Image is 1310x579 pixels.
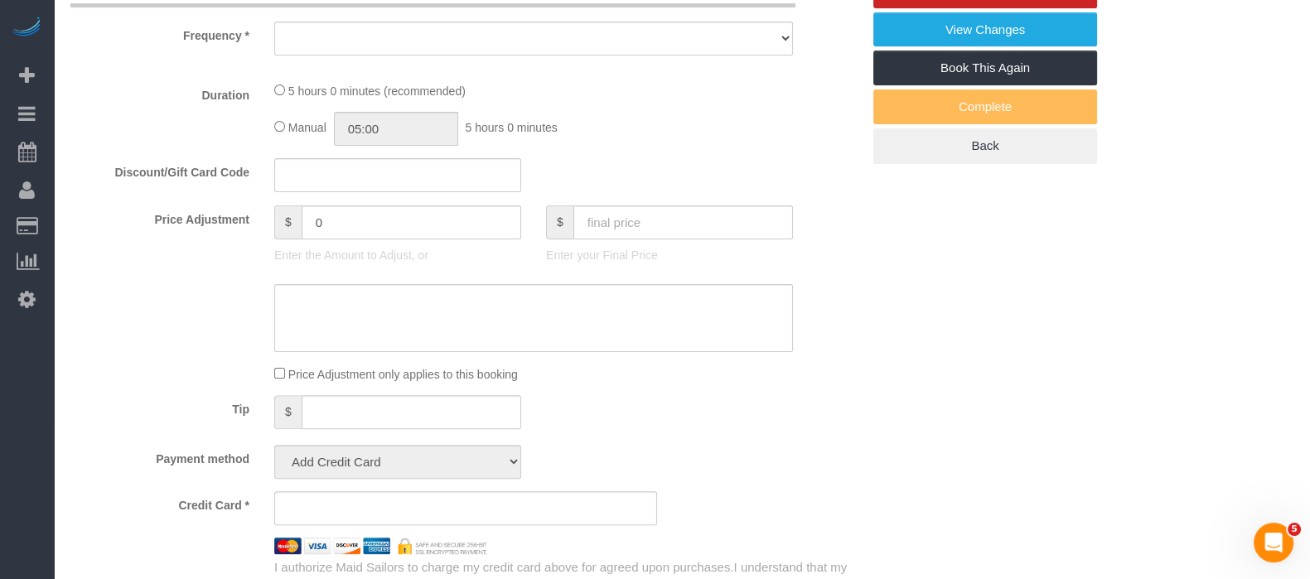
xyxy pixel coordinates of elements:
[274,247,521,263] p: Enter the Amount to Adjust, or
[1288,523,1301,536] span: 5
[58,205,262,228] label: Price Adjustment
[58,22,262,44] label: Frequency *
[274,395,302,429] span: $
[465,121,557,134] span: 5 hours 0 minutes
[262,538,500,554] img: credit cards
[288,368,518,381] span: Price Adjustment only applies to this booking
[58,81,262,104] label: Duration
[288,121,326,134] span: Manual
[274,205,302,239] span: $
[546,247,793,263] p: Enter your Final Price
[10,17,43,40] img: Automaid Logo
[58,491,262,514] label: Credit Card *
[58,395,262,417] label: Tip
[1254,523,1293,562] iframe: Intercom live chat
[288,500,643,515] iframe: Secure card payment input frame
[546,205,573,239] span: $
[873,51,1097,85] a: Book This Again
[58,445,262,467] label: Payment method
[873,128,1097,163] a: Back
[58,158,262,181] label: Discount/Gift Card Code
[573,205,793,239] input: final price
[873,12,1097,47] a: View Changes
[288,84,466,98] span: 5 hours 0 minutes (recommended)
